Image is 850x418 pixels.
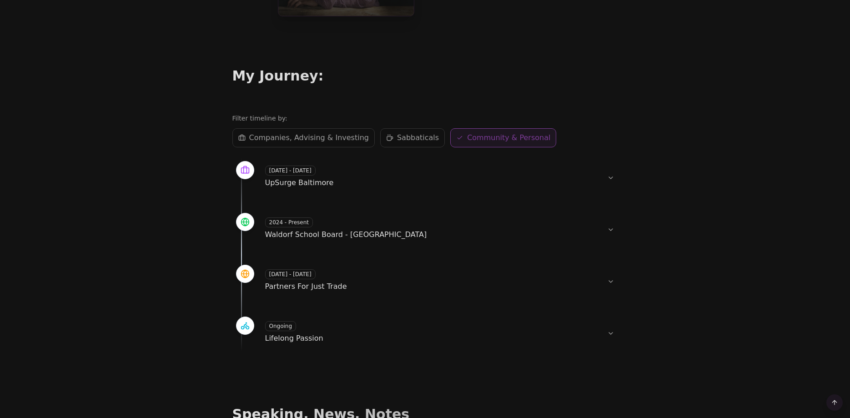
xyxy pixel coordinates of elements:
[262,158,618,196] button: [DATE] - [DATE]UpSurge Baltimore
[232,128,375,147] button: Companies, Advising & Investing
[236,213,254,231] div: Toggle Waldorf School Board - Baltimore section
[265,321,297,331] span: Ongoing
[265,178,334,187] span: UpSurge Baltimore
[236,317,254,335] div: Toggle Lifelong Passion section
[826,394,843,411] button: Scroll to top
[262,262,618,299] button: [DATE] - [DATE]Partners For Just Trade
[265,334,323,342] span: Lifelong Passion
[397,132,439,143] span: Sabbaticals
[232,67,618,85] h2: My Journey:
[380,128,445,147] button: Sabbaticals
[265,230,427,239] span: Waldorf School Board - [GEOGRAPHIC_DATA]
[265,217,313,227] span: 2024 - Present
[262,210,618,247] button: 2024 - PresentWaldorf School Board - [GEOGRAPHIC_DATA]
[265,166,316,176] span: [DATE] - [DATE]
[265,269,316,279] span: [DATE] - [DATE]
[236,265,254,283] div: Toggle Partners For Just Trade section
[232,114,618,123] label: Filter timeline by:
[467,132,550,143] span: Community & Personal
[236,161,254,179] div: Toggle UpSurge Baltimore section
[450,128,556,147] button: Community & Personal
[249,132,369,143] span: Companies, Advising & Investing
[262,314,618,351] button: OngoingLifelong Passion
[265,282,347,291] span: Partners For Just Trade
